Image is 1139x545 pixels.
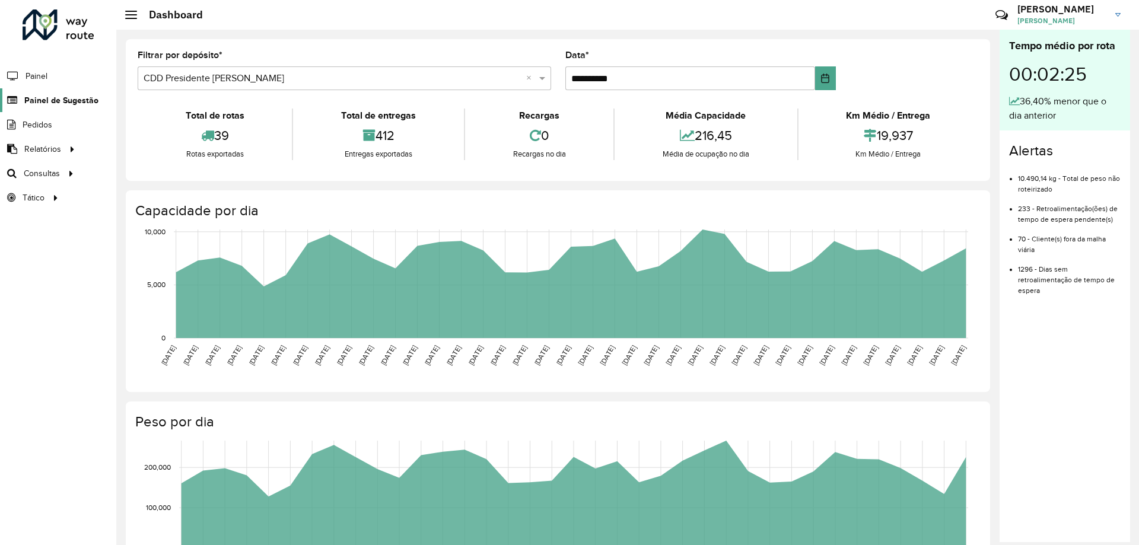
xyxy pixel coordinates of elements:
text: [DATE] [247,344,265,366]
div: Média de ocupação no dia [618,148,794,160]
li: 70 - Cliente(s) fora da malha viária [1018,225,1121,255]
span: Painel de Sugestão [24,94,98,107]
label: Data [565,48,589,62]
text: [DATE] [730,344,747,366]
text: [DATE] [511,344,528,366]
div: Tempo médio por rota [1009,38,1121,54]
text: [DATE] [928,344,945,366]
h4: Capacidade por dia [135,202,978,219]
text: [DATE] [621,344,638,366]
text: 200,000 [144,463,171,471]
span: Painel [26,70,47,82]
div: Km Médio / Entrega [801,109,975,123]
li: 1296 - Dias sem retroalimentação de tempo de espera [1018,255,1121,296]
text: 100,000 [146,503,171,511]
div: Total de entregas [296,109,460,123]
text: [DATE] [840,344,857,366]
div: Média Capacidade [618,109,794,123]
text: 0 [161,334,166,342]
text: [DATE] [313,344,330,366]
text: [DATE] [577,344,594,366]
text: [DATE] [423,344,440,366]
text: [DATE] [225,344,243,366]
text: [DATE] [950,344,967,366]
div: Entregas exportadas [296,148,460,160]
div: 36,40% menor que o dia anterior [1009,94,1121,123]
text: [DATE] [599,344,616,366]
text: [DATE] [906,344,923,366]
text: [DATE] [379,344,396,366]
h4: Alertas [1009,142,1121,160]
text: [DATE] [160,344,177,366]
text: [DATE] [774,344,791,366]
li: 10.490,14 kg - Total de peso não roteirizado [1018,164,1121,195]
text: [DATE] [269,344,287,366]
a: Contato Rápido [989,2,1014,28]
button: Choose Date [815,66,836,90]
div: 00:02:25 [1009,54,1121,94]
div: Rotas exportadas [141,148,289,160]
text: [DATE] [335,344,352,366]
span: Tático [23,192,44,204]
div: 216,45 [618,123,794,148]
text: [DATE] [203,344,221,366]
span: Relatórios [24,143,61,155]
label: Filtrar por depósito [138,48,222,62]
text: [DATE] [818,344,835,366]
text: [DATE] [467,344,484,366]
text: 5,000 [147,281,166,289]
text: [DATE] [752,344,769,366]
text: [DATE] [642,344,660,366]
text: [DATE] [533,344,550,366]
text: [DATE] [796,344,813,366]
h2: Dashboard [137,8,203,21]
text: [DATE] [357,344,374,366]
text: [DATE] [862,344,879,366]
div: 0 [468,123,610,148]
text: [DATE] [291,344,308,366]
text: [DATE] [401,344,418,366]
div: Km Médio / Entrega [801,148,975,160]
div: Total de rotas [141,109,289,123]
text: 10,000 [145,228,166,235]
text: [DATE] [884,344,901,366]
text: [DATE] [445,344,462,366]
li: 233 - Retroalimentação(ões) de tempo de espera pendente(s) [1018,195,1121,225]
div: 412 [296,123,460,148]
div: 39 [141,123,289,148]
span: Consultas [24,167,60,180]
h4: Peso por dia [135,413,978,431]
div: Recargas no dia [468,148,610,160]
text: [DATE] [182,344,199,366]
span: Clear all [526,71,536,85]
div: 19,937 [801,123,975,148]
text: [DATE] [708,344,726,366]
span: [PERSON_NAME] [1017,15,1106,26]
text: [DATE] [555,344,572,366]
span: Pedidos [23,119,52,131]
div: Recargas [468,109,610,123]
text: [DATE] [489,344,506,366]
h3: [PERSON_NAME] [1017,4,1106,15]
text: [DATE] [664,344,682,366]
text: [DATE] [686,344,704,366]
